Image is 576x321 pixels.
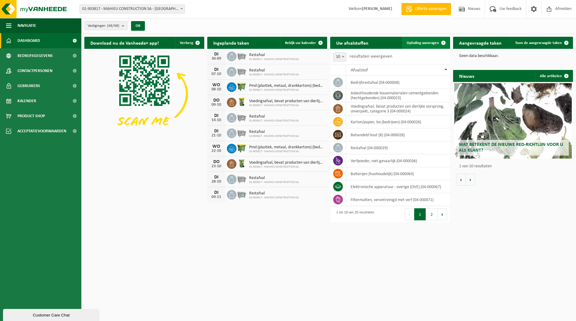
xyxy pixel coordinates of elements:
div: 04-11 [210,195,222,199]
img: WB-1100-HPE-GN-50 [236,81,247,92]
span: Product Shop [17,109,45,124]
span: Pmd (plastiek, metaal, drankkartons) (bedrijven) [249,145,324,150]
span: Kalender [17,93,36,109]
span: Restafval [249,114,299,119]
div: 08-10 [210,87,222,92]
span: 01-903817 - MAHIEU CONSTRUCTION SA [249,88,324,92]
span: 01-903817 - MAHIEU CONSTRUCTION SA [249,73,299,77]
span: Acceptatievoorwaarden [17,124,66,139]
img: WB-2500-GAL-GY-01 [236,174,247,184]
td: behandeld hout (B) (04-000028) [346,128,450,141]
span: 10 [333,52,346,61]
a: Ophaling aanvragen [402,37,449,49]
td: filtermatten, verontreinigd met verf (04-000071) [346,193,450,206]
label: resultaten weergeven [349,54,392,59]
button: Previous [405,208,414,220]
span: Voedingsafval, bevat producten van dierlijke oorsprong, onverpakt, categorie 3 [249,99,324,104]
button: 2 [426,208,438,220]
h2: Nieuws [453,70,480,82]
div: DO [210,159,222,164]
span: 01-903817 - MAHIEU CONSTRUCTION SA [249,150,324,153]
button: OK [131,21,145,31]
div: WO [210,144,222,149]
span: 01-903817 - MAHIEU CONSTRUCTION SA [249,104,324,107]
span: 01-903817 - MAHIEU CONSTRUCTION SA - COMINES [80,5,185,14]
h2: Download nu de Vanheede+ app! [84,37,165,49]
div: DI [210,52,222,57]
span: Pmd (plastiek, metaal, drankkartons) (bedrijven) [249,83,324,88]
img: WB-0140-HPE-GN-50 [236,158,247,168]
button: Vorige [456,174,466,186]
h2: Uw afvalstoffen [330,37,374,49]
img: WB-0140-HPE-GN-50 [236,97,247,107]
h2: Ingeplande taken [207,37,255,49]
div: 14-10 [210,118,222,122]
div: DO [210,98,222,103]
span: Restafval [249,68,299,73]
button: Vestigingen(48/48) [84,21,127,30]
div: DI [210,190,222,195]
td: elektronische apparatuur - overige (OVE) (04-000067) [346,180,450,193]
a: Wat betekent de nieuwe RED-richtlijn voor u als klant? [454,83,572,159]
div: 1 tot 10 van 20 resultaten [333,208,374,221]
span: Verberg [180,41,193,45]
span: Bekijk uw kalender [285,41,316,45]
span: Vestigingen [88,21,119,30]
button: Volgende [466,174,475,186]
p: 1 van 10 resultaten [459,164,570,168]
count: (48/48) [107,24,119,28]
td: voedingsafval, bevat producten van dierlijke oorsprong, onverpakt, categorie 3 (04-000024) [346,102,450,115]
div: 22-10 [210,149,222,153]
span: 01-903817 - MAHIEU CONSTRUCTION SA - COMINES [80,5,185,13]
img: WB-2500-GAL-GY-01 [236,127,247,138]
iframe: chat widget [3,308,101,321]
span: 01-903817 - MAHIEU CONSTRUCTION SA [249,134,299,138]
span: Restafval [249,176,299,181]
p: Geen data beschikbaar. [459,54,567,58]
div: 09-10 [210,103,222,107]
span: Restafval [249,130,299,134]
button: 1 [414,208,426,220]
div: DI [210,175,222,180]
a: Toon de aangevraagde taken [510,37,572,49]
span: Toon de aangevraagde taken [515,41,562,45]
span: Restafval [249,191,299,196]
div: WO [210,83,222,87]
td: verfpoeder, niet-gevaarlijk (04-000036) [346,154,450,167]
img: WB-2500-GAL-GY-01 [236,66,247,76]
td: batterijen (huishoudelijk) (04-000063) [346,167,450,180]
button: Next [438,208,447,220]
span: Ophaling aanvragen [407,41,439,45]
td: asbesthoudende bouwmaterialen cementgebonden (hechtgebonden) (04-000023) [346,89,450,102]
button: Verberg [175,37,204,49]
span: Gebruikers [17,78,40,93]
a: Alle artikelen [535,70,572,82]
span: Restafval [249,53,299,58]
span: Voedingsafval, bevat producten van dierlijke oorsprong, onverpakt, categorie 3 [249,160,324,165]
span: 01-903817 - MAHIEU CONSTRUCTION SA [249,119,299,123]
img: WB-2500-GAL-GY-01 [236,189,247,199]
div: DI [210,129,222,134]
span: 01-903817 - MAHIEU CONSTRUCTION SA [249,165,324,169]
td: karton/papier, los (bedrijven) (04-000026) [346,115,450,128]
span: Dashboard [17,33,40,48]
span: 10 [333,53,346,61]
div: 23-10 [210,164,222,168]
span: 01-903817 - MAHIEU CONSTRUCTION SA [249,181,299,184]
td: bedrijfsrestafval (04-000008) [346,76,450,89]
img: WB-2500-GAL-GY-01 [236,51,247,61]
span: Contactpersonen [17,63,52,78]
img: WB-1100-HPE-GN-50 [236,143,247,153]
span: 01-903817 - MAHIEU CONSTRUCTION SA [249,58,299,61]
img: Download de VHEPlus App [84,49,204,139]
span: Navigatie [17,18,36,33]
a: Offerte aanvragen [401,3,451,15]
div: DI [210,67,222,72]
span: 01-903817 - MAHIEU CONSTRUCTION SA [249,196,299,200]
h2: Aangevraagde taken [453,37,508,49]
span: Offerte aanvragen [414,6,448,12]
div: 30-09 [210,57,222,61]
span: Afvalstof [351,68,368,73]
div: 28-10 [210,180,222,184]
